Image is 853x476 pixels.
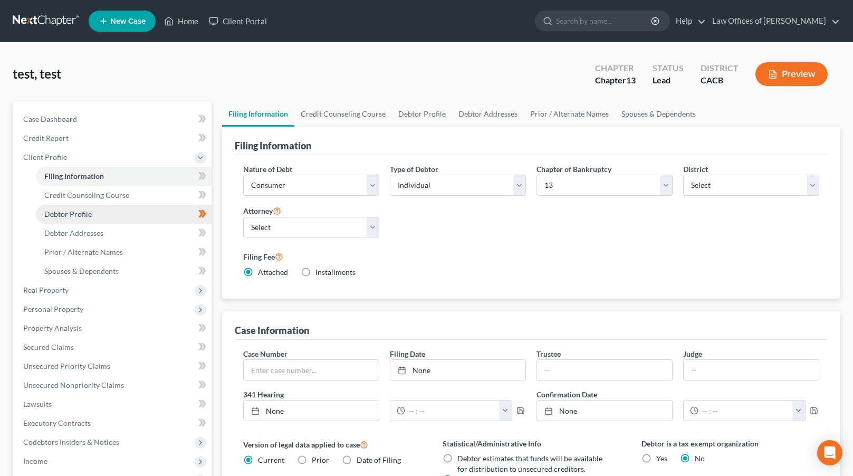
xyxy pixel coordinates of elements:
a: Credit Counseling Course [36,186,212,205]
span: Lawsuits [23,399,52,408]
a: Executory Contracts [15,414,212,433]
a: Spouses & Dependents [615,101,702,127]
span: 13 [626,75,636,85]
input: -- : -- [405,401,500,421]
a: Credit Counseling Course [294,101,392,127]
div: Chapter [595,74,636,87]
input: -- : -- [698,401,793,421]
div: CACB [701,74,739,87]
input: Search by name... [556,11,653,31]
label: 341 Hearing [238,389,531,400]
span: Date of Filing [357,455,401,464]
span: Client Profile [23,153,67,161]
a: Filing Information [36,167,212,186]
span: Income [23,456,47,465]
label: District [683,164,708,175]
span: New Case [110,17,146,25]
a: None [537,401,672,421]
div: Status [653,62,684,74]
a: Debtor Profile [392,101,452,127]
span: Unsecured Nonpriority Claims [23,380,124,389]
label: Version of legal data applied to case [243,438,421,451]
span: Case Dashboard [23,115,77,123]
button: Preview [755,62,828,86]
span: Real Property [23,285,69,294]
a: Law Offices of [PERSON_NAME] [707,12,840,31]
a: None [390,360,525,380]
a: Secured Claims [15,338,212,357]
span: Debtor Addresses [44,229,103,237]
span: No [695,454,705,463]
label: Type of Debtor [390,164,438,175]
span: Spouses & Dependents [44,266,119,275]
a: Home [159,12,204,31]
a: Debtor Profile [36,205,212,224]
span: Personal Property [23,304,83,313]
a: Help [670,12,706,31]
span: Debtor estimates that funds will be available for distribution to unsecured creditors. [457,454,602,473]
input: -- [684,360,819,380]
span: Attached [258,268,288,277]
a: Spouses & Dependents [36,262,212,281]
label: Filing Fee [243,250,819,263]
a: Debtor Addresses [452,101,524,127]
label: Case Number [243,348,287,359]
a: Unsecured Priority Claims [15,357,212,376]
a: Debtor Addresses [36,224,212,243]
span: test, test [13,66,61,81]
div: Chapter [595,62,636,74]
span: Credit Counseling Course [44,191,129,199]
input: Enter case number... [244,360,379,380]
div: Filing Information [235,139,311,152]
label: Debtor is a tax exempt organization [641,438,819,449]
a: Property Analysis [15,319,212,338]
label: Attorney [243,204,281,217]
span: Executory Contracts [23,418,91,427]
div: Open Intercom Messenger [817,440,842,465]
span: Prior / Alternate Names [44,247,123,256]
input: -- [537,360,672,380]
span: Filing Information [44,172,104,180]
div: Lead [653,74,684,87]
span: Yes [656,454,667,463]
a: Unsecured Nonpriority Claims [15,376,212,395]
span: Prior [312,455,329,464]
span: Debtor Profile [44,210,92,218]
label: Filing Date [390,348,425,359]
label: Statistical/Administrative Info [443,438,620,449]
label: Trustee [536,348,561,359]
a: Prior / Alternate Names [524,101,615,127]
span: Property Analysis [23,323,82,332]
span: Installments [315,268,356,277]
div: District [701,62,739,74]
a: Client Portal [204,12,272,31]
label: Chapter of Bankruptcy [536,164,611,175]
a: Lawsuits [15,395,212,414]
span: Credit Report [23,134,69,142]
a: None [244,401,379,421]
label: Judge [683,348,702,359]
span: Secured Claims [23,342,74,351]
a: Prior / Alternate Names [36,243,212,262]
label: Nature of Debt [243,164,292,175]
span: Current [258,455,284,464]
div: Case Information [235,324,309,337]
a: Filing Information [222,101,294,127]
label: Confirmation Date [531,389,825,400]
a: Case Dashboard [15,110,212,129]
span: Unsecured Priority Claims [23,361,110,370]
span: Codebtors Insiders & Notices [23,437,119,446]
a: Credit Report [15,129,212,148]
